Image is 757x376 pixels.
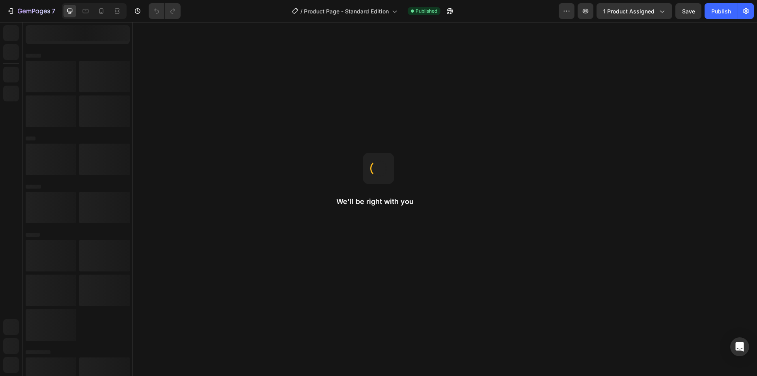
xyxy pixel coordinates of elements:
button: Publish [705,3,738,19]
button: 1 product assigned [597,3,672,19]
div: Open Intercom Messenger [730,337,749,356]
span: Published [416,7,437,15]
span: 1 product assigned [603,7,654,15]
span: Product Page - Standard Edition [304,7,389,15]
p: 7 [52,6,55,16]
button: 7 [3,3,59,19]
span: / [300,7,302,15]
button: Save [675,3,701,19]
h2: We'll be right with you [336,197,421,206]
span: Save [682,8,695,15]
div: Undo/Redo [149,3,181,19]
div: Publish [711,7,731,15]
